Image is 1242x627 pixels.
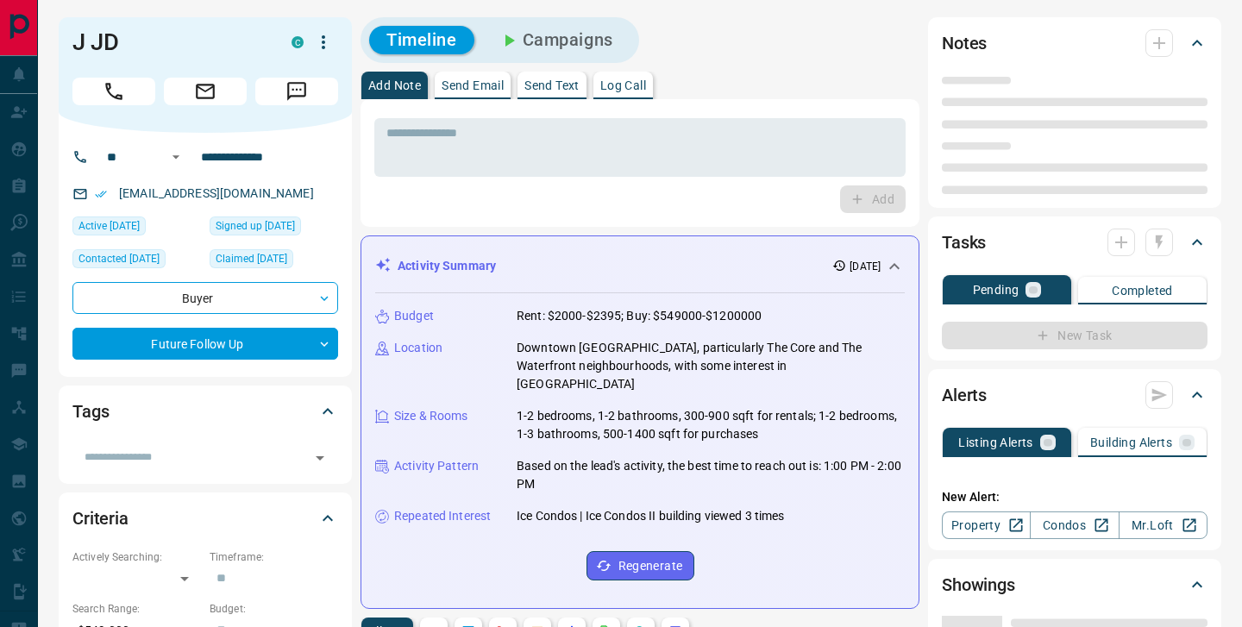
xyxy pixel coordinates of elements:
[78,250,160,267] span: Contacted [DATE]
[72,601,201,617] p: Search Range:
[394,307,434,325] p: Budget
[942,374,1207,416] div: Alerts
[72,398,109,425] h2: Tags
[1119,511,1207,539] a: Mr.Loft
[958,436,1033,448] p: Listing Alerts
[942,229,986,256] h2: Tasks
[942,488,1207,506] p: New Alert:
[164,78,247,105] span: Email
[375,250,905,282] div: Activity Summary[DATE]
[942,22,1207,64] div: Notes
[942,29,987,57] h2: Notes
[394,339,442,357] p: Location
[72,549,201,565] p: Actively Searching:
[442,79,504,91] p: Send Email
[517,339,905,393] p: Downtown [GEOGRAPHIC_DATA], particularly The Core and The Waterfront neighbourhoods, with some in...
[72,282,338,314] div: Buyer
[369,26,474,54] button: Timeline
[78,217,140,235] span: Active [DATE]
[368,79,421,91] p: Add Note
[210,216,338,241] div: Sat Sep 13 2025
[210,601,338,617] p: Budget:
[210,549,338,565] p: Timeframe:
[600,79,646,91] p: Log Call
[517,307,762,325] p: Rent: $2000-$2395; Buy: $549000-$1200000
[942,564,1207,605] div: Showings
[942,511,1031,539] a: Property
[95,188,107,200] svg: Email Verified
[72,505,129,532] h2: Criteria
[72,391,338,432] div: Tags
[973,284,1019,296] p: Pending
[72,328,338,360] div: Future Follow Up
[210,249,338,273] div: Sat Sep 13 2025
[394,457,479,475] p: Activity Pattern
[216,250,287,267] span: Claimed [DATE]
[72,498,338,539] div: Criteria
[517,457,905,493] p: Based on the lead's activity, the best time to reach out is: 1:00 PM - 2:00 PM
[72,249,201,273] div: Sat Sep 13 2025
[1030,511,1119,539] a: Condos
[72,216,201,241] div: Sat Sep 13 2025
[1112,285,1173,297] p: Completed
[942,222,1207,263] div: Tasks
[586,551,694,580] button: Regenerate
[1090,436,1172,448] p: Building Alerts
[942,571,1015,599] h2: Showings
[850,259,881,274] p: [DATE]
[517,507,785,525] p: Ice Condos | Ice Condos II building viewed 3 times
[308,446,332,470] button: Open
[517,407,905,443] p: 1-2 bedrooms, 1-2 bathrooms, 300-900 sqft for rentals; 1-2 bedrooms, 1-3 bathrooms, 500-1400 sqft...
[119,186,314,200] a: [EMAIL_ADDRESS][DOMAIN_NAME]
[292,36,304,48] div: condos.ca
[942,381,987,409] h2: Alerts
[166,147,186,167] button: Open
[255,78,338,105] span: Message
[394,507,491,525] p: Repeated Interest
[524,79,580,91] p: Send Text
[398,257,496,275] p: Activity Summary
[72,78,155,105] span: Call
[72,28,266,56] h1: J JD
[216,217,295,235] span: Signed up [DATE]
[481,26,630,54] button: Campaigns
[394,407,468,425] p: Size & Rooms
